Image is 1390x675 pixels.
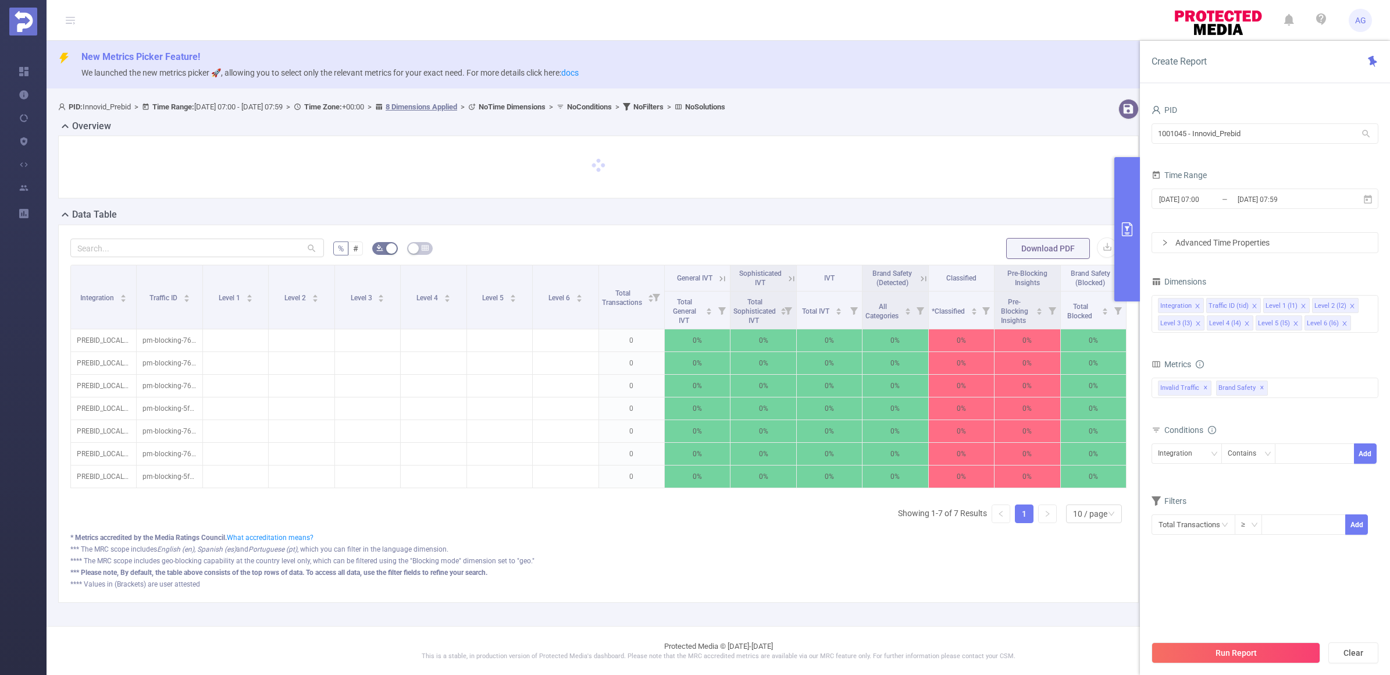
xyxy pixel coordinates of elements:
i: icon: caret-up [835,306,842,310]
p: 0% [862,329,928,351]
li: Level 1 (l1) [1263,298,1310,313]
span: Level 5 [482,294,505,302]
i: Portuguese (pt) [248,545,297,553]
b: No Filters [633,102,664,111]
div: Level 3 (l3) [1160,316,1192,331]
i: icon: close [1195,303,1200,310]
a: 1 [1015,505,1033,523]
div: Integration [1160,299,1192,314]
span: Innovid_Prebid [DATE] 07:00 - [DATE] 07:59 +00:00 [58,102,725,111]
i: icon: caret-down [576,297,582,301]
input: Start date [1158,191,1252,207]
span: Total Transactions [602,289,644,307]
p: 0% [797,443,862,465]
i: icon: close [1195,321,1201,328]
p: PREBID_LOCAL_CACHE [71,420,136,442]
span: Sophisticated IVT [739,269,782,287]
span: Conditions [1164,425,1216,435]
p: pm-blocking-76b8c7fd47-bsgw8 [137,375,202,397]
i: icon: table [422,244,429,251]
span: > [457,102,468,111]
p: 0 [599,397,664,420]
b: No Time Dimensions [479,102,546,111]
p: 0% [862,397,928,420]
p: 0% [730,466,796,488]
i: icon: down [1251,521,1258,530]
b: * Metrics accredited by the Media Ratings Council. [70,534,227,542]
p: 0% [665,443,730,465]
p: 0% [797,329,862,351]
div: Integration [1158,444,1200,463]
p: 0 [599,466,664,488]
span: Integration [80,294,116,302]
span: Brand Safety [1216,381,1268,396]
div: Sort [835,306,842,313]
div: Level 6 (l6) [1307,316,1339,331]
li: Level 6 (l6) [1305,315,1351,331]
p: 0% [730,397,796,420]
span: Invalid Traffic [1158,381,1211,396]
span: > [364,102,375,111]
i: icon: caret-up [576,293,582,296]
li: Previous Page [992,505,1010,523]
div: *** The MRC scope includes and , which you can filter in the language dimension. [70,544,1127,555]
input: Search... [70,239,324,257]
a: docs [561,68,579,77]
i: icon: caret-down [183,297,190,301]
i: icon: caret-down [312,297,318,301]
h2: Overview [72,119,111,133]
u: 8 Dimensions Applied [386,102,457,111]
i: Filter menu [1044,292,1060,329]
li: Integration [1158,298,1204,313]
i: icon: caret-down [835,310,842,314]
i: icon: caret-down [706,310,712,314]
p: 0% [1061,375,1126,397]
span: Classified [946,274,976,282]
p: 0% [995,329,1060,351]
i: icon: caret-down [510,297,516,301]
span: Time Range [1152,170,1207,180]
span: We launched the new metrics picker 🚀, allowing you to select only the relevant metrics for your e... [81,68,579,77]
div: **** Values in (Brackets) are user attested [70,579,1127,589]
span: AG [1355,9,1366,32]
span: Create Report [1152,56,1207,67]
p: 0% [995,375,1060,397]
li: Traffic ID (tid) [1206,298,1261,313]
p: 0% [929,466,994,488]
li: Next Page [1038,505,1057,523]
i: icon: caret-up [1036,306,1042,310]
i: English (en), Spanish (es) [157,545,236,553]
div: Sort [904,306,911,313]
p: 0% [995,420,1060,442]
span: IVT [824,274,835,282]
i: icon: user [1152,105,1161,115]
i: icon: caret-up [183,293,190,296]
p: 0% [929,352,994,374]
span: Level 6 [548,294,572,302]
span: ✕ [1203,381,1208,395]
p: PREBID_LOCAL_CACHE [71,329,136,351]
p: 0% [665,466,730,488]
b: No Conditions [567,102,612,111]
b: Time Range: [152,102,194,111]
span: % [338,244,344,253]
p: 0% [665,352,730,374]
li: Level 4 (l4) [1207,315,1253,331]
p: 0% [665,329,730,351]
li: Showing 1-7 of 7 Results [898,505,987,523]
i: icon: user [58,103,69,111]
span: Metrics [1152,360,1191,369]
p: 0% [665,420,730,442]
i: icon: info-circle [1196,360,1204,368]
div: Sort [312,293,319,300]
span: Pre-Blocking Insights [1001,298,1028,325]
p: 0% [995,352,1060,374]
div: Sort [705,306,712,313]
p: pm-blocking-76b8c7fd47-gc5v8 [137,420,202,442]
div: Sort [1036,306,1043,313]
span: PID [1152,105,1177,115]
img: Protected Media [9,8,37,35]
i: icon: close [1300,303,1306,310]
p: 0% [1061,397,1126,420]
p: 0% [665,397,730,420]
